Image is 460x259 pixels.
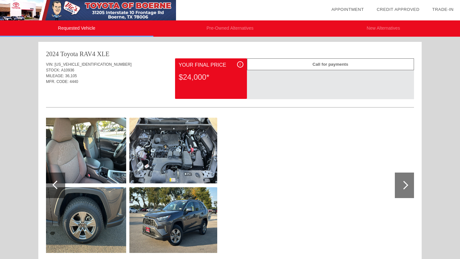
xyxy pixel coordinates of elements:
span: i [240,62,241,67]
img: image.aspx [38,187,126,253]
div: $24,000* [179,69,243,85]
span: 36,105 [65,74,77,78]
li: Pre-Owned Alternatives [153,20,307,37]
div: Quoted on [DATE] 12:25:18 PM [46,88,414,99]
span: MILEAGE: [46,74,64,78]
img: image.aspx [129,187,217,253]
a: Appointment [331,7,364,12]
div: XLE [97,49,110,58]
li: New Alternatives [307,20,460,37]
span: MFR. CODE: [46,79,69,84]
img: image.aspx [38,118,126,183]
span: [US_VEHICLE_IDENTIFICATION_NUMBER] [55,62,132,67]
span: STOCK: [46,68,60,72]
a: Trade-In [432,7,454,12]
a: Credit Approved [377,7,419,12]
div: Your Final Price [179,61,243,69]
img: image.aspx [129,118,217,183]
span: VIN: [46,62,53,67]
div: Call for payments [247,58,414,70]
span: A10936 [61,68,74,72]
span: 4440 [70,79,78,84]
div: 2024 Toyota RAV4 [46,49,96,58]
